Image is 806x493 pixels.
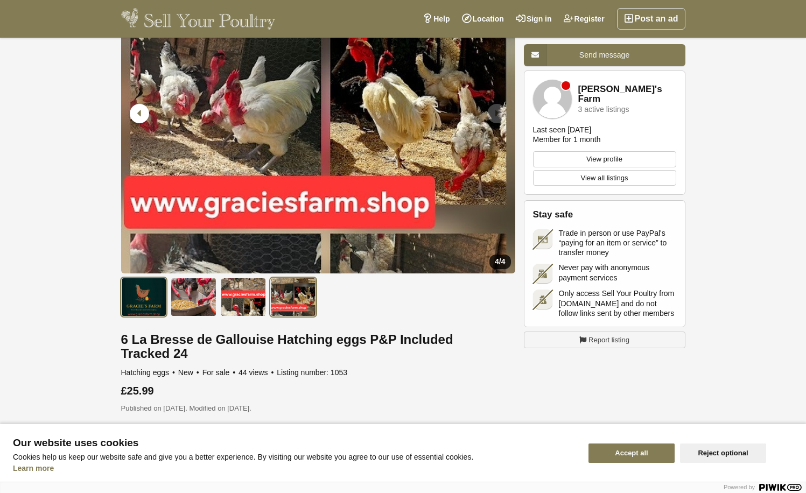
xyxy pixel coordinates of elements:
[482,100,510,128] div: Next slide
[121,385,515,397] div: £25.99
[239,368,275,377] span: 44 views
[533,151,676,167] a: View profile
[533,80,572,118] img: Gracie's Farm
[533,125,592,135] div: Last seen [DATE]
[559,288,676,318] span: Only access Sell Your Poultry from [DOMAIN_NAME] and do not follow links sent by other members
[559,228,676,258] span: Trade in person or use PayPal's “paying for an item or service” to transfer money
[171,278,216,316] img: 6 La Bresse de Gallouise Hatching eggs P&P Included Tracked 24 - 2
[270,278,316,316] img: 6 La Bresse de Gallouise Hatching eggs P&P Included Tracked 24 - 4
[13,438,576,448] span: Our website uses cookies
[578,84,676,104] a: [PERSON_NAME]'s Farm
[533,170,676,186] a: View all listings
[456,8,510,30] a: Location
[277,368,347,377] span: Listing number: 1053
[121,333,515,361] h1: 6 La Bresse de Gallouise Hatching eggs P&P Included Tracked 24
[202,368,236,377] span: For sale
[121,403,515,414] p: Published on [DATE]. Modified on [DATE].
[578,105,629,114] div: 3 active listings
[495,257,499,266] span: 4
[524,332,685,349] a: Report listing
[13,464,54,473] a: Learn more
[13,453,576,461] p: Cookies help us keep our website safe and give you a better experience. By visiting our website y...
[680,443,766,463] button: Reject optional
[562,81,570,90] div: Member is offline
[121,368,176,377] span: Hatching eggs
[579,51,629,59] span: Send message
[533,135,601,144] div: Member for 1 month
[510,8,558,30] a: Sign in
[588,335,629,346] span: Report listing
[221,278,267,316] img: 6 La Bresse de Gallouise Hatching eggs P&P Included Tracked 24 - 3
[178,368,200,377] span: New
[524,44,685,66] a: Send message
[489,255,510,269] div: /
[588,443,675,463] button: Accept all
[533,209,676,220] h2: Stay safe
[559,263,676,282] span: Never pay with anonymous payment services
[121,8,276,30] img: Sell Your Poultry
[558,8,611,30] a: Register
[501,257,506,266] span: 4
[121,278,167,316] img: 6 La Bresse de Gallouise Hatching eggs P&P Included Tracked 24 - 1
[127,100,155,128] div: Previous slide
[617,8,685,30] a: Post an ad
[724,484,755,490] span: Powered by
[417,8,455,30] a: Help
